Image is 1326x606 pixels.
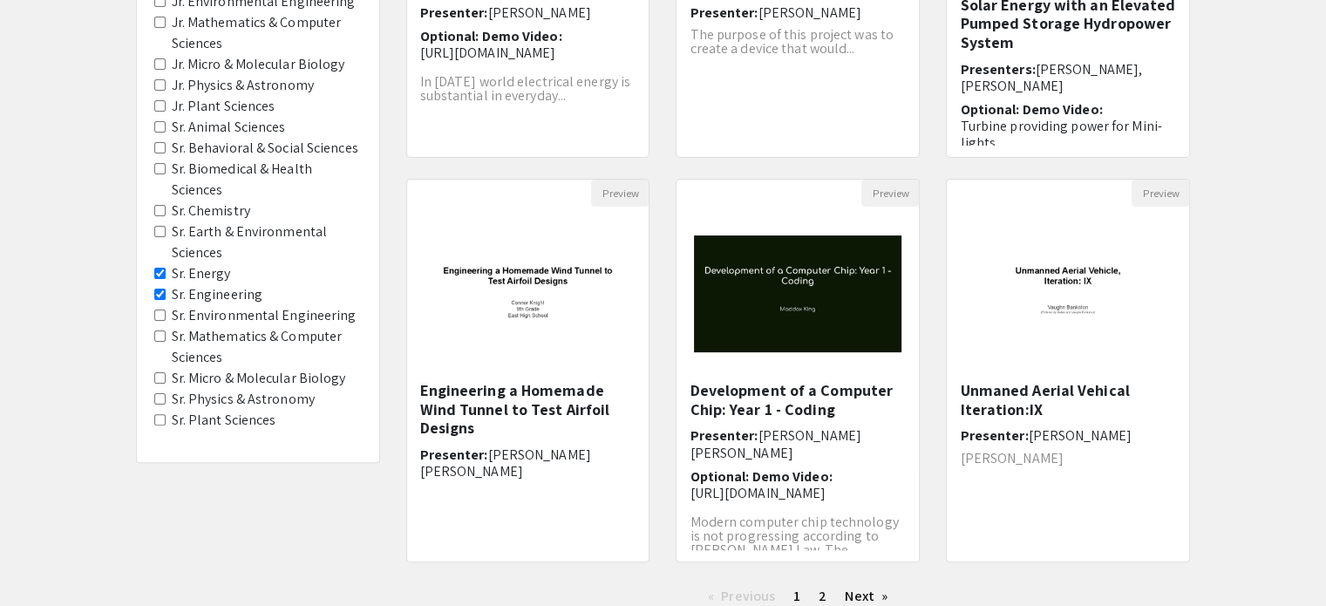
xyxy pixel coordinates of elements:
[420,446,636,480] h6: Presenter:
[13,528,74,593] iframe: Chat
[947,218,1189,370] img: <p>Unmaned Aerial Vehical Iteration:IX</p>
[488,3,591,22] span: [PERSON_NAME]
[819,587,826,605] span: 2
[407,218,649,370] img: <p><span style="background-color: transparent; color: rgb(0, 0, 0);">Engineering a Homemade Wind ...
[420,4,636,21] h6: Presenter:
[172,284,263,305] label: Sr. Engineering
[172,159,362,201] label: Sr. Biomedical & Health Sciences
[172,221,362,263] label: Sr. Earth & Environmental Sciences
[676,179,920,562] div: Open Presentation <p>Development of a Computer Chip: Year 1 - Coding</p><p><br></p>
[721,587,775,605] span: Previous
[420,27,562,45] span: Optional: Demo Video:
[172,201,250,221] label: Sr. Chemistry
[420,446,591,480] span: [PERSON_NAME] [PERSON_NAME]
[690,467,832,486] span: Optional: Demo Video:
[172,54,345,75] label: Jr. Micro & Molecular Biology
[172,410,276,431] label: Sr. Plant Sciences
[172,138,358,159] label: Sr. Behavioral & Social Sciences
[960,100,1102,119] span: Optional: Demo Video:
[793,587,800,605] span: 1
[406,179,650,562] div: Open Presentation <p><span style="background-color: transparent; color: rgb(0, 0, 0);">Engineerin...
[420,72,631,105] span: In [DATE] world electrical energy is substantial in everyday...
[690,427,906,460] h6: Presenter:
[172,305,357,326] label: Sr. Environmental Engineering
[172,389,315,410] label: Sr. Physics & Astronomy
[172,263,231,284] label: Sr. Energy
[690,426,860,461] span: [PERSON_NAME] [PERSON_NAME]
[420,44,636,61] p: [URL][DOMAIN_NAME]
[861,180,919,207] button: Preview
[172,326,362,368] label: Sr. Mathematics & Computer Sciences
[690,515,906,585] p: Modern computer chip technology is not progressing according to [PERSON_NAME] Law. The researcher...
[960,61,1176,94] h6: Presenters:
[690,4,906,21] h6: Presenter:
[758,3,860,22] span: [PERSON_NAME]
[960,449,1063,467] span: [PERSON_NAME]
[960,427,1176,444] h6: Presenter:
[172,96,275,117] label: Jr. Plant Sciences
[946,179,1190,562] div: Open Presentation <p>Unmaned Aerial Vehical Iteration:IX</p>
[690,25,893,58] span: The purpose of this project was to create a device that would...
[172,117,286,138] label: Sr. Animal Sciences
[1028,426,1131,445] span: [PERSON_NAME]
[960,381,1176,419] h5: Unmaned Aerial Vehical Iteration:IX
[172,12,362,54] label: Jr. Mathematics & Computer Sciences
[172,75,314,96] label: Jr. Physics & Astronomy
[690,485,906,501] p: [URL][DOMAIN_NAME]
[172,368,346,389] label: Sr. Micro & Molecular Biology
[960,60,1142,95] span: [PERSON_NAME], [PERSON_NAME]
[960,118,1176,151] p: Turbine providing power for Mini-lights
[677,218,919,370] img: <p>Development of a Computer Chip: Year 1 - Coding</p><p><br></p>
[690,381,906,419] h5: Development of a Computer Chip: Year 1 - Coding
[591,180,649,207] button: Preview
[420,381,636,438] h5: Engineering a Homemade Wind Tunnel to Test Airfoil Designs
[1132,180,1189,207] button: Preview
